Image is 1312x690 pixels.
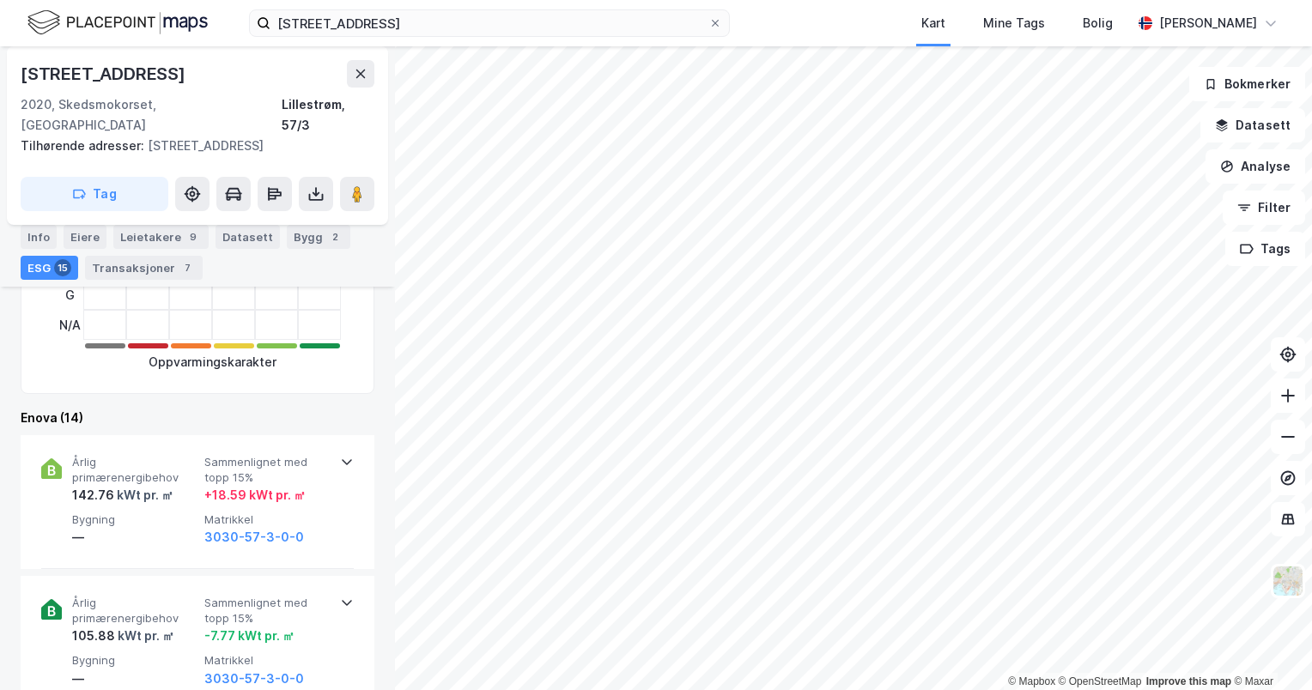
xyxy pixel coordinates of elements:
[72,653,197,668] span: Bygning
[204,626,295,646] div: -7.77 kWt pr. ㎡
[59,280,81,310] div: G
[72,485,173,505] div: 142.76
[983,13,1045,33] div: Mine Tags
[282,94,374,136] div: Lillestrøm, 57/3
[113,225,209,249] div: Leietakere
[204,485,306,505] div: + 18.59 kWt pr. ㎡
[1200,108,1305,142] button: Datasett
[21,136,361,156] div: [STREET_ADDRESS]
[72,596,197,626] span: Årlig primærenergibehov
[287,225,350,249] div: Bygg
[1159,13,1257,33] div: [PERSON_NAME]
[921,13,945,33] div: Kart
[204,669,304,689] button: 3030-57-3-0-0
[59,310,81,340] div: N/A
[114,485,173,505] div: kWt pr. ㎡
[326,228,343,245] div: 2
[1189,67,1305,101] button: Bokmerker
[204,596,330,626] span: Sammenlignet med topp 15%
[1272,565,1304,597] img: Z
[72,669,197,689] div: —
[21,225,57,249] div: Info
[204,512,330,527] span: Matrikkel
[204,527,304,548] button: 3030-57-3-0-0
[21,177,168,211] button: Tag
[115,626,174,646] div: kWt pr. ㎡
[72,455,197,485] span: Årlig primærenergibehov
[149,352,276,372] div: Oppvarmingskarakter
[1223,191,1305,225] button: Filter
[64,225,106,249] div: Eiere
[1083,13,1113,33] div: Bolig
[21,256,78,280] div: ESG
[1226,608,1312,690] div: Kontrollprogram for chat
[185,228,202,245] div: 9
[21,138,148,153] span: Tilhørende adresser:
[1008,675,1055,687] a: Mapbox
[72,527,197,548] div: —
[27,8,208,38] img: logo.f888ab2527a4732fd821a326f86c7f29.svg
[1146,675,1231,687] a: Improve this map
[179,259,196,276] div: 7
[204,653,330,668] span: Matrikkel
[85,256,203,280] div: Transaksjoner
[72,512,197,527] span: Bygning
[1225,232,1305,266] button: Tags
[216,225,280,249] div: Datasett
[21,408,374,428] div: Enova (14)
[204,455,330,485] span: Sammenlignet med topp 15%
[72,626,174,646] div: 105.88
[270,10,708,36] input: Søk på adresse, matrikkel, gårdeiere, leietakere eller personer
[21,94,282,136] div: 2020, Skedsmokorset, [GEOGRAPHIC_DATA]
[54,259,71,276] div: 15
[1226,608,1312,690] iframe: Chat Widget
[1206,149,1305,184] button: Analyse
[1059,675,1142,687] a: OpenStreetMap
[21,60,189,88] div: [STREET_ADDRESS]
